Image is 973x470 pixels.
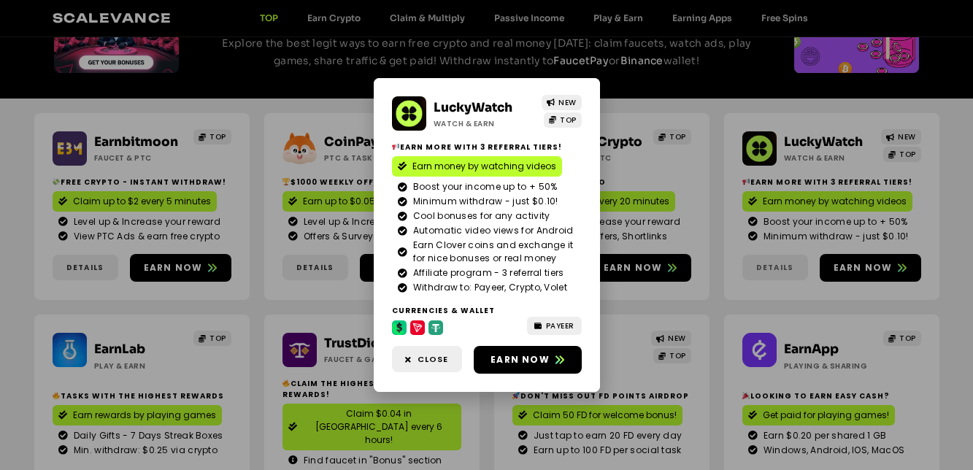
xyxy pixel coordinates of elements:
[491,353,550,366] span: Earn now
[546,320,574,331] span: PAYEER
[474,346,582,374] a: Earn now
[434,118,531,129] h2: Watch & Earn
[392,143,399,150] img: 📢
[409,239,576,265] span: Earn Clover coins and exchange it for nice bonuses or real money
[409,281,567,294] span: Withdraw to: Payeer, Crypto, Volet
[434,100,512,115] a: LuckyWatch
[409,209,550,223] span: Cool bonuses for any activity
[527,317,582,335] a: PAYEER
[542,95,582,110] a: NEW
[412,160,556,173] span: Earn money by watching videos
[409,195,558,208] span: Minimum withdraw - just $0.10!
[392,305,582,316] h2: Currencies & Wallet
[418,353,448,366] span: Close
[392,346,462,373] a: Close
[409,180,558,193] span: Boost your income up to + 50%
[409,224,574,237] span: Automatic video views for Android
[560,115,577,126] span: TOP
[558,97,577,108] span: NEW
[544,112,582,128] a: TOP
[409,266,564,280] span: Affiliate program - 3 referral tiers
[392,142,582,153] h2: Earn more with 3 referral Tiers!
[392,156,562,177] a: Earn money by watching videos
